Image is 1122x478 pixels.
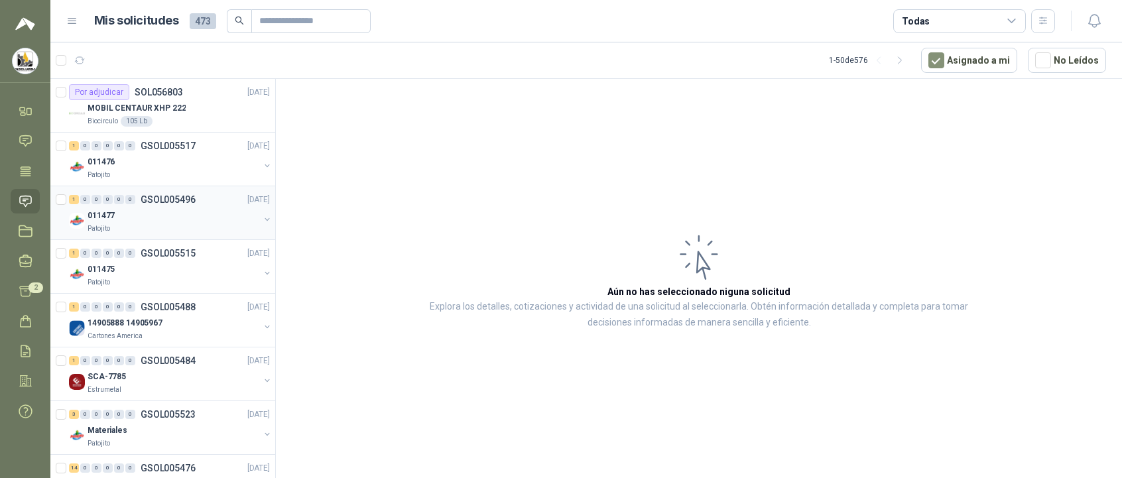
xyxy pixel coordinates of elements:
[92,302,101,312] div: 0
[88,170,110,180] p: Patojito
[247,247,270,260] p: [DATE]
[88,102,186,115] p: MOBIL CENTAUR XHP 222
[125,410,135,419] div: 0
[190,13,216,29] span: 473
[69,353,273,395] a: 1 0 0 0 0 0 GSOL005484[DATE] Company LogoSCA-7785Estrumetal
[114,141,124,150] div: 0
[50,79,275,133] a: Por adjudicarSOL056803[DATE] Company LogoMOBIL CENTAUR XHP 222Biocirculo105 Lb
[125,463,135,473] div: 0
[69,105,85,121] img: Company Logo
[88,385,121,395] p: Estrumetal
[125,249,135,258] div: 0
[247,301,270,314] p: [DATE]
[103,249,113,258] div: 0
[114,302,124,312] div: 0
[141,410,196,419] p: GSOL005523
[88,209,115,222] p: 011477
[80,463,90,473] div: 0
[141,463,196,473] p: GSOL005476
[69,302,79,312] div: 1
[80,249,90,258] div: 0
[69,410,79,419] div: 3
[80,356,90,365] div: 0
[92,356,101,365] div: 0
[247,462,270,475] p: [DATE]
[69,159,85,175] img: Company Logo
[88,277,110,288] p: Patojito
[88,331,143,341] p: Cartones America
[902,14,930,29] div: Todas
[141,356,196,365] p: GSOL005484
[114,463,124,473] div: 0
[141,195,196,204] p: GSOL005496
[69,428,85,444] img: Company Logo
[69,320,85,336] img: Company Logo
[69,463,79,473] div: 14
[103,141,113,150] div: 0
[69,267,85,282] img: Company Logo
[247,194,270,206] p: [DATE]
[88,438,110,449] p: Patojito
[92,249,101,258] div: 0
[88,156,115,168] p: 011476
[88,317,162,329] p: 14905888 14905967
[69,245,273,288] a: 1 0 0 0 0 0 GSOL005515[DATE] Company Logo011475Patojito
[247,140,270,152] p: [DATE]
[80,141,90,150] div: 0
[125,356,135,365] div: 0
[69,406,273,449] a: 3 0 0 0 0 0 GSOL005523[DATE] Company LogoMaterialesPatojito
[88,371,126,383] p: SCA-7785
[69,249,79,258] div: 1
[94,11,179,30] h1: Mis solicitudes
[114,195,124,204] div: 0
[125,195,135,204] div: 0
[69,213,85,229] img: Company Logo
[121,116,153,127] div: 105 Lb
[607,284,790,299] h3: Aún no has seleccionado niguna solicitud
[92,195,101,204] div: 0
[29,282,43,293] span: 2
[114,356,124,365] div: 0
[135,88,183,97] p: SOL056803
[69,356,79,365] div: 1
[92,141,101,150] div: 0
[88,263,115,276] p: 011475
[408,299,989,331] p: Explora los detalles, cotizaciones y actividad de una solicitud al seleccionarla. Obtén informaci...
[141,249,196,258] p: GSOL005515
[247,355,270,367] p: [DATE]
[235,16,244,25] span: search
[103,410,113,419] div: 0
[11,279,40,304] a: 2
[103,195,113,204] div: 0
[141,141,196,150] p: GSOL005517
[125,302,135,312] div: 0
[69,141,79,150] div: 1
[15,16,35,32] img: Logo peakr
[88,424,127,437] p: Materiales
[114,410,124,419] div: 0
[247,408,270,421] p: [DATE]
[114,249,124,258] div: 0
[103,302,113,312] div: 0
[103,463,113,473] div: 0
[103,356,113,365] div: 0
[1028,48,1106,73] button: No Leídos
[80,410,90,419] div: 0
[69,374,85,390] img: Company Logo
[13,48,38,74] img: Company Logo
[69,195,79,204] div: 1
[88,116,118,127] p: Biocirculo
[69,84,129,100] div: Por adjudicar
[92,463,101,473] div: 0
[80,302,90,312] div: 0
[921,48,1017,73] button: Asignado a mi
[92,410,101,419] div: 0
[69,192,273,234] a: 1 0 0 0 0 0 GSOL005496[DATE] Company Logo011477Patojito
[141,302,196,312] p: GSOL005488
[88,223,110,234] p: Patojito
[829,50,910,71] div: 1 - 50 de 576
[69,138,273,180] a: 1 0 0 0 0 0 GSOL005517[DATE] Company Logo011476Patojito
[69,299,273,341] a: 1 0 0 0 0 0 GSOL005488[DATE] Company Logo14905888 14905967Cartones America
[125,141,135,150] div: 0
[247,86,270,99] p: [DATE]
